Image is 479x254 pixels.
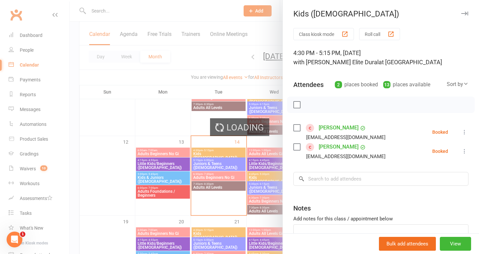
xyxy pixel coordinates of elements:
div: Booked [432,149,448,154]
button: View [440,237,471,251]
div: Attendees [293,80,324,89]
span: at [GEOGRAPHIC_DATA] [379,59,442,66]
div: Add notes for this class / appointment below [293,215,468,223]
button: Class kiosk mode [293,28,354,40]
div: 13 [383,81,390,88]
a: [PERSON_NAME] [319,123,359,133]
span: 1 [20,232,25,237]
div: [EMAIL_ADDRESS][DOMAIN_NAME] [306,133,386,142]
div: places available [383,80,430,89]
div: Notes [293,204,311,213]
div: [EMAIL_ADDRESS][DOMAIN_NAME] [306,152,386,161]
span: with [PERSON_NAME] Elite Dural [293,59,379,66]
div: Kids ([DEMOGRAPHIC_DATA]) [283,9,479,18]
input: Search to add attendees [293,172,468,186]
div: Sort by [447,80,468,89]
div: 2 [335,81,342,88]
div: places booked [335,80,378,89]
button: Roll call [359,28,400,40]
div: 4:30 PM - 5:15 PM, [DATE] [293,48,468,67]
div: Booked [432,130,448,134]
button: Bulk add attendees [379,237,436,251]
iframe: Intercom live chat [7,232,22,247]
a: [PERSON_NAME] [319,142,359,152]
